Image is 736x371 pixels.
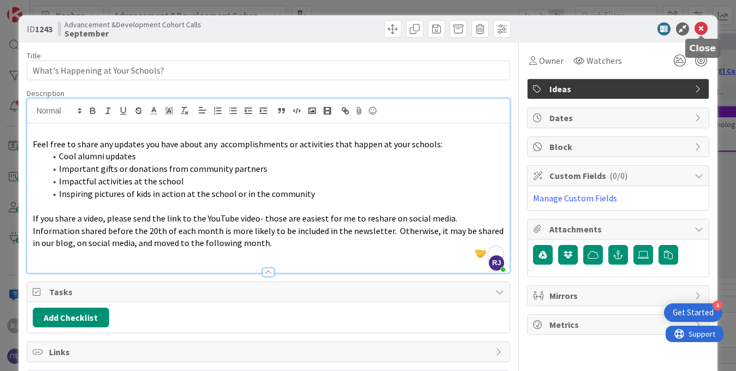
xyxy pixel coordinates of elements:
[33,139,442,149] span: Feel free to share any updates you have about any accomplishments or activities that happen at yo...
[549,318,689,331] span: Metrics
[673,307,714,318] div: Get Started
[27,88,64,98] span: Description
[59,188,315,199] span: Inspiring pictures of kids in action at the school or in the community
[690,43,716,53] h5: Close
[609,170,627,181] span: ( 0/0 )
[59,176,184,187] span: Impactful activities at the school
[33,225,505,249] span: Information shared before the 20th of each month is more likely to be included in the newsletter....
[549,289,689,302] span: Mirrors
[664,303,722,322] div: Open Get Started checklist, remaining modules: 4
[549,140,689,153] span: Block
[533,193,617,204] a: Manage Custom Fields
[59,163,267,174] span: Important gifts or donations from community partners
[27,61,511,80] input: type card name here...
[23,2,50,15] span: Support
[64,29,201,38] b: September
[539,54,564,67] span: Owner
[27,123,510,273] div: To enrich screen reader interactions, please activate Accessibility in Grammarly extension settings
[33,213,457,224] span: If you share a video, please send the link to the YouTube video- those are easiest for me to resh...
[33,308,109,327] button: Add Checklist
[587,54,622,67] span: Watchers
[59,151,136,161] span: Cool alumni updates
[489,255,504,271] span: RJ
[549,223,689,236] span: Attachments
[49,345,490,358] span: Links
[549,82,689,95] span: Ideas
[713,301,722,310] div: 4
[27,22,52,35] span: ID
[549,111,689,124] span: Dates
[64,20,201,29] span: Advancement &Development Cohort Calls
[27,51,41,61] label: Title
[549,169,689,182] span: Custom Fields
[49,285,490,298] span: Tasks
[35,23,52,34] b: 1243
